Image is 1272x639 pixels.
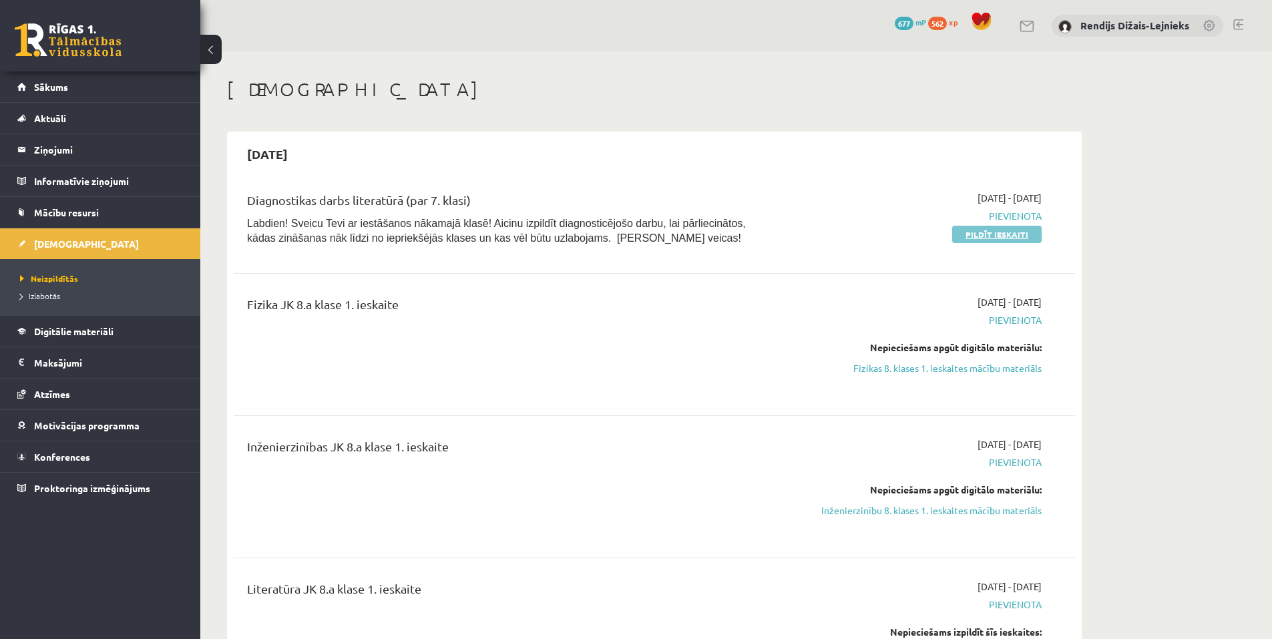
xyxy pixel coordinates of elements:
[790,598,1042,612] span: Pievienota
[34,112,66,124] span: Aktuāli
[790,625,1042,639] div: Nepieciešams izpildīt šīs ieskaites:
[34,238,139,250] span: [DEMOGRAPHIC_DATA]
[790,209,1042,223] span: Pievienota
[895,17,926,27] a: 677 mP
[34,347,184,378] legend: Maksājumi
[20,272,187,284] a: Neizpildītās
[20,290,187,302] a: Izlabotās
[34,482,150,494] span: Proktoringa izmēģinājums
[34,451,90,463] span: Konferences
[17,228,184,259] a: [DEMOGRAPHIC_DATA]
[247,437,770,462] div: Inženierzinības JK 8.a klase 1. ieskaite
[1080,19,1189,32] a: Rendijs Dižais-Lejnieks
[949,17,958,27] span: xp
[978,580,1042,594] span: [DATE] - [DATE]
[34,81,68,93] span: Sākums
[790,361,1042,375] a: Fizikas 8. klases 1. ieskaites mācību materiāls
[34,166,184,196] legend: Informatīvie ziņojumi
[234,138,301,170] h2: [DATE]
[17,410,184,441] a: Motivācijas programma
[17,316,184,347] a: Digitālie materiāli
[928,17,947,30] span: 562
[790,341,1042,355] div: Nepieciešams apgūt digitālo materiālu:
[17,379,184,409] a: Atzīmes
[20,290,60,301] span: Izlabotās
[895,17,913,30] span: 677
[15,23,122,57] a: Rīgas 1. Tālmācības vidusskola
[247,191,770,216] div: Diagnostikas darbs literatūrā (par 7. klasi)
[1058,20,1072,33] img: Rendijs Dižais-Lejnieks
[34,206,99,218] span: Mācību resursi
[227,78,1082,101] h1: [DEMOGRAPHIC_DATA]
[34,325,114,337] span: Digitālie materiāli
[20,273,78,284] span: Neizpildītās
[247,580,770,604] div: Literatūra JK 8.a klase 1. ieskaite
[790,455,1042,469] span: Pievienota
[17,71,184,102] a: Sākums
[790,483,1042,497] div: Nepieciešams apgūt digitālo materiālu:
[17,197,184,228] a: Mācību resursi
[915,17,926,27] span: mP
[17,473,184,503] a: Proktoringa izmēģinājums
[34,388,70,400] span: Atzīmes
[17,134,184,165] a: Ziņojumi
[978,295,1042,309] span: [DATE] - [DATE]
[34,134,184,165] legend: Ziņojumi
[952,226,1042,243] a: Pildīt ieskaiti
[928,17,964,27] a: 562 xp
[247,218,746,244] span: Labdien! Sveicu Tevi ar iestāšanos nākamajā klasē! Aicinu izpildīt diagnosticējošo darbu, lai pār...
[978,191,1042,205] span: [DATE] - [DATE]
[17,441,184,472] a: Konferences
[17,166,184,196] a: Informatīvie ziņojumi
[34,419,140,431] span: Motivācijas programma
[790,503,1042,517] a: Inženierzinību 8. klases 1. ieskaites mācību materiāls
[978,437,1042,451] span: [DATE] - [DATE]
[790,313,1042,327] span: Pievienota
[17,347,184,378] a: Maksājumi
[247,295,770,320] div: Fizika JK 8.a klase 1. ieskaite
[17,103,184,134] a: Aktuāli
